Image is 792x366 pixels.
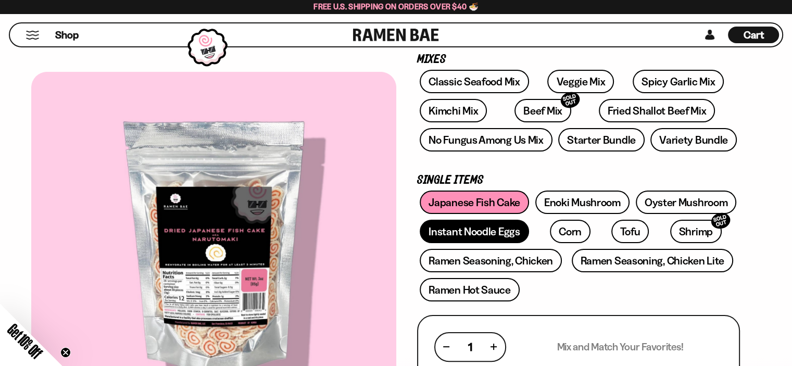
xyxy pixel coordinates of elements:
[55,27,79,43] a: Shop
[550,220,590,243] a: Corn
[417,175,740,185] p: Single Items
[557,340,683,354] p: Mix and Match Your Favorites!
[744,29,764,41] span: Cart
[559,90,582,110] div: SOLD OUT
[420,128,552,152] a: No Fungus Among Us Mix
[535,191,630,214] a: Enoki Mushroom
[420,99,487,122] a: Kimchi Mix
[599,99,715,122] a: Fried Shallot Beef Mix
[26,31,40,40] button: Mobile Menu Trigger
[633,70,724,93] a: Spicy Garlic Mix
[636,191,737,214] a: Oyster Mushroom
[420,220,529,243] a: Instant Noodle Eggs
[514,99,571,122] a: Beef MixSOLD OUT
[60,347,71,358] button: Close teaser
[670,220,722,243] a: ShrimpSOLD OUT
[420,249,562,272] a: Ramen Seasoning, Chicken
[5,321,45,361] span: Get 10% Off
[572,249,733,272] a: Ramen Seasoning, Chicken Lite
[420,278,520,301] a: Ramen Hot Sauce
[558,128,645,152] a: Starter Bundle
[313,2,479,11] span: Free U.S. Shipping on Orders over $40 🍜
[728,23,779,46] a: Cart
[547,70,614,93] a: Veggie Mix
[709,211,732,231] div: SOLD OUT
[420,70,529,93] a: Classic Seafood Mix
[468,340,472,354] span: 1
[55,28,79,42] span: Shop
[417,55,740,65] p: Mixes
[650,128,737,152] a: Variety Bundle
[611,220,649,243] a: Tofu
